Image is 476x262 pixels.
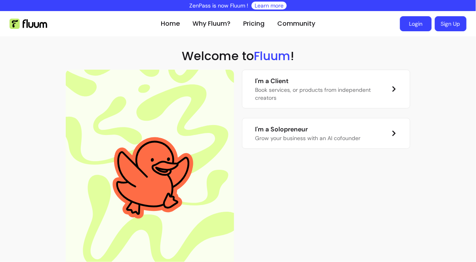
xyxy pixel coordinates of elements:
[277,19,315,28] a: Community
[189,2,248,9] p: ZenPass is now Fluum !
[255,76,379,86] p: I'm a Client
[255,86,379,102] p: Book services, or products from independent creators
[161,19,180,28] a: Home
[255,134,360,142] p: Grow your business with an AI cofounder
[400,16,432,31] a: Login
[255,125,360,134] p: I'm a Solopreneur
[192,19,230,28] a: Why Fluum?
[243,19,265,28] a: Pricing
[254,47,290,65] span: Fluum
[435,16,466,31] a: Sign Up
[10,19,47,29] img: Fluum Logo
[242,118,410,149] a: I'm a SolopreneurGrow your business with an AI cofounder
[242,70,410,108] a: I'm a ClientBook services, or products from independent creators
[255,2,284,9] a: Learn more
[103,129,198,228] img: Aesthetic image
